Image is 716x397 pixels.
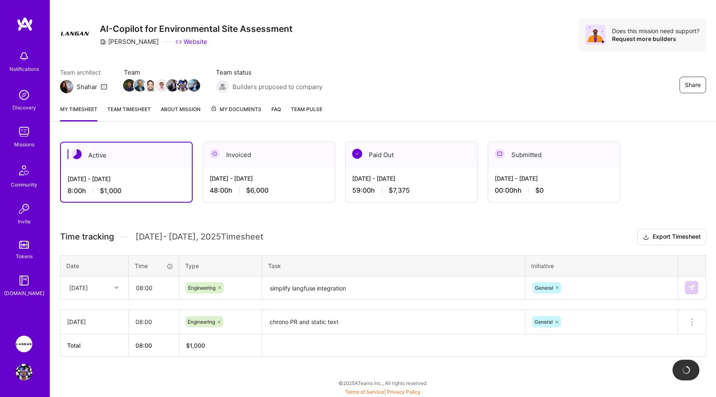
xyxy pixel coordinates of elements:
[389,186,410,195] span: $7,375
[352,149,362,159] img: Paid Out
[14,140,34,149] div: Missions
[16,364,32,380] img: User Avatar
[50,373,716,393] div: © 2025 ATeams Inc., All rights reserved.
[263,311,524,334] textarea: chrono PR and static text
[60,232,114,242] span: Time tracking
[17,17,33,31] img: logo
[271,105,281,121] a: FAQ
[14,364,34,380] a: User Avatar
[4,289,44,298] div: [DOMAIN_NAME]
[61,143,192,168] div: Active
[135,232,263,242] span: [DATE] - [DATE] , 2025 Timesheet
[72,149,82,159] img: Active
[179,255,262,276] th: Type
[69,283,88,292] div: [DATE]
[19,241,29,249] img: tokens
[11,180,37,189] div: Community
[216,68,322,77] span: Team status
[156,78,167,92] a: Team Member Avatar
[178,78,189,92] a: Team Member Avatar
[637,229,706,245] button: Export Timesheet
[67,317,122,326] div: [DATE]
[531,261,672,270] div: Initiative
[60,80,73,93] img: Team Architect
[100,37,159,46] div: [PERSON_NAME]
[189,78,199,92] a: Team Member Avatar
[60,68,107,77] span: Team architect
[100,24,293,34] h3: AI-Copilot for Environmental Site Assessment
[680,77,706,93] button: Share
[16,201,32,217] img: Invite
[166,79,179,92] img: Team Member Avatar
[14,160,34,180] img: Community
[135,78,145,92] a: Team Member Avatar
[216,80,229,93] img: Builders proposed to company
[16,336,32,352] img: Langan: AI-Copilot for Environmental Site Assessment
[203,142,335,167] div: Invoiced
[188,319,215,325] span: Engineering
[16,252,33,261] div: Tokens
[495,149,505,159] img: Submitted
[145,79,157,92] img: Team Member Avatar
[210,174,328,183] div: [DATE] - [DATE]
[60,105,97,121] a: My timesheet
[129,277,179,299] input: HH:MM
[688,284,695,291] img: Submit
[535,186,544,195] span: $0
[175,37,207,46] a: Website
[535,285,553,291] span: General
[535,319,553,325] span: General
[210,105,261,121] a: My Documents
[680,365,691,375] img: loading
[186,342,205,349] span: $ 1,000
[161,105,201,121] a: About Mission
[16,272,32,289] img: guide book
[60,334,129,356] th: Total
[291,105,322,121] a: Team Pulse
[107,105,151,121] a: Team timesheet
[124,68,199,77] span: Team
[12,103,36,112] div: Discovery
[177,79,189,92] img: Team Member Avatar
[124,78,135,92] a: Team Member Avatar
[210,105,261,114] span: My Documents
[60,18,90,48] img: Company Logo
[246,186,268,195] span: $6,000
[101,83,107,90] i: icon Mail
[134,79,146,92] img: Team Member Avatar
[643,233,649,242] i: icon Download
[685,81,701,89] span: Share
[14,336,34,352] a: Langan: AI-Copilot for Environmental Site Assessment
[16,48,32,65] img: bell
[145,78,156,92] a: Team Member Avatar
[18,217,31,226] div: Invite
[100,186,121,195] span: $1,000
[16,87,32,103] img: discovery
[135,261,173,270] div: Time
[155,79,168,92] img: Team Member Avatar
[612,27,699,35] div: Does this mission need support?
[123,79,135,92] img: Team Member Avatar
[10,65,39,73] div: Notifications
[77,82,97,91] div: Shahar
[68,186,185,195] div: 8:00 h
[263,277,524,299] textarea: simplify langfuse integration
[352,174,471,183] div: [DATE] - [DATE]
[346,142,477,167] div: Paid Out
[60,255,129,276] th: Date
[291,106,322,112] span: Team Pulse
[129,311,179,333] input: HH:MM
[129,334,179,356] th: 08:00
[387,389,421,395] a: Privacy Policy
[210,186,328,195] div: 48:00 h
[232,82,322,91] span: Builders proposed to company
[495,186,613,195] div: 00:00h h
[345,389,384,395] a: Terms of Service
[488,142,620,167] div: Submitted
[345,389,421,395] span: |
[495,174,613,183] div: [DATE] - [DATE]
[685,281,699,294] div: null
[188,285,215,291] span: Engineering
[167,78,178,92] a: Team Member Avatar
[352,186,471,195] div: 59:00 h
